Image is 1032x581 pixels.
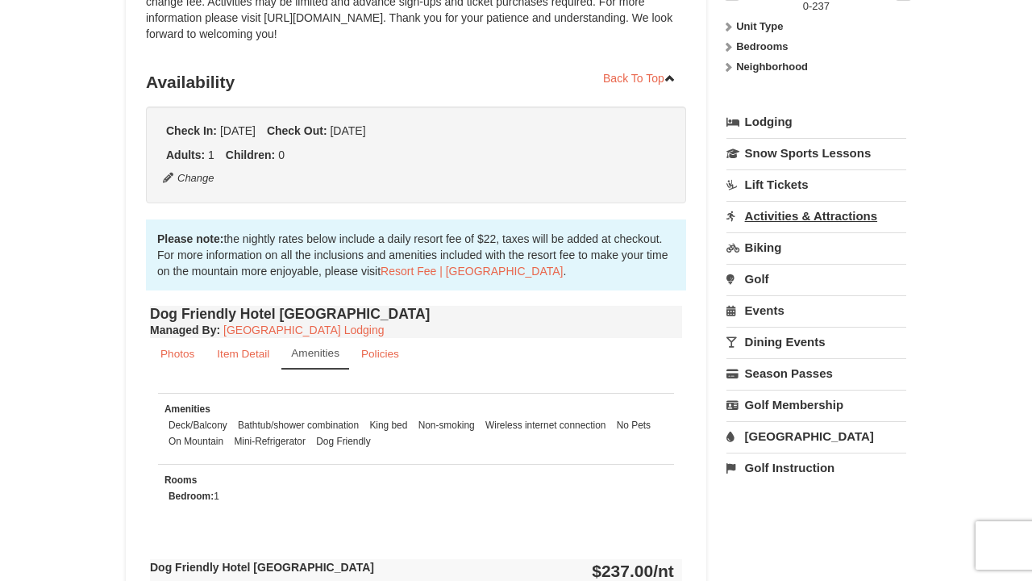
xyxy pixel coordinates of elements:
a: Dining Events [726,327,906,357]
li: No Pets [613,417,655,433]
a: [GEOGRAPHIC_DATA] [726,421,906,451]
a: Amenities [281,338,349,370]
a: Item Detail [206,338,280,370]
small: Rooms [164,474,197,486]
a: Lodging [726,107,906,136]
span: 1 [208,148,214,161]
a: Golf [726,264,906,294]
a: Events [726,295,906,325]
a: Resort Fee | [GEOGRAPHIC_DATA] [381,265,563,278]
a: Lift Tickets [726,169,906,199]
a: Golf Membership [726,390,906,420]
h3: Availability [146,66,686,98]
a: [GEOGRAPHIC_DATA] Lodging [223,324,384,336]
span: /nt [653,562,674,580]
li: King bed [365,417,411,433]
a: Back To Top [593,66,686,90]
span: 0 [278,148,285,161]
strong: Please note: [157,232,223,245]
a: Snow Sports Lessons [726,138,906,168]
li: Deck/Balcony [164,417,231,433]
strong: Bedroom: [169,491,214,502]
a: Activities & Attractions [726,201,906,231]
span: [DATE] [220,124,256,137]
small: Policies [361,348,399,360]
a: Photos [150,338,205,370]
strong: Check Out: [267,124,327,137]
small: Photos [160,348,194,360]
h4: Dog Friendly Hotel [GEOGRAPHIC_DATA] [150,306,682,322]
a: Season Passes [726,358,906,388]
small: Item Detail [217,348,269,360]
span: Managed By [150,324,216,336]
li: Wireless internet connection [481,417,610,433]
li: Mini-Refrigerator [230,433,310,449]
strong: Check In: [166,124,217,137]
div: the nightly rates below include a daily resort fee of $22, taxes will be added at checkout. For m... [146,219,686,290]
strong: Unit Type [736,20,783,32]
strong: : [150,324,220,336]
button: Change [162,169,215,187]
strong: Dog Friendly Hotel [GEOGRAPHIC_DATA] [150,561,374,574]
li: Bathtub/shower combination [234,417,363,433]
li: Non-smoking [414,417,479,433]
strong: Neighborhood [736,61,808,73]
strong: $237.00 [592,562,674,580]
li: On Mountain [164,433,227,449]
strong: Adults: [166,148,205,161]
small: Amenities [291,347,339,359]
a: Policies [351,338,410,370]
span: [DATE] [330,124,365,137]
a: Biking [726,232,906,262]
small: Amenities [164,403,210,415]
a: Golf Instruction [726,453,906,483]
li: 1 [164,488,223,504]
strong: Children: [226,148,275,161]
li: Dog Friendly [312,433,374,449]
strong: Bedrooms [736,40,788,52]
